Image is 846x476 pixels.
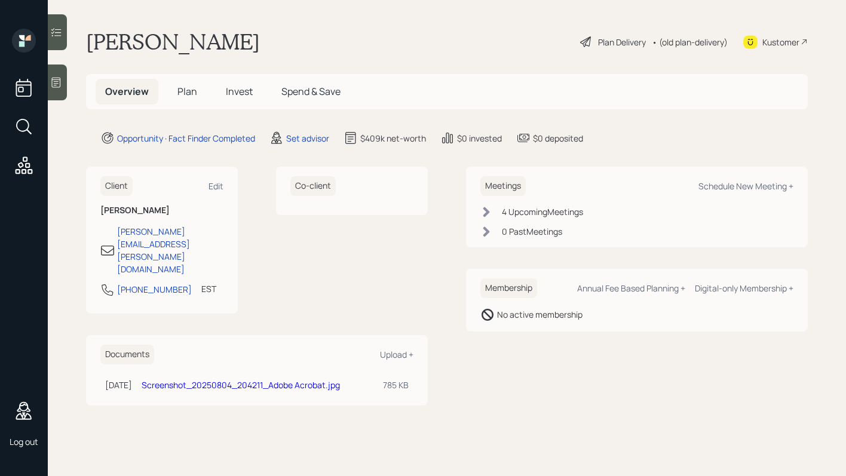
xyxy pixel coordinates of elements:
div: $0 invested [457,132,502,145]
div: [DATE] [105,379,132,391]
div: $0 deposited [533,132,583,145]
h6: Meetings [480,176,526,196]
div: • (old plan-delivery) [652,36,728,48]
div: 785 KB [383,379,409,391]
div: Digital-only Membership + [695,282,793,294]
div: Upload + [380,349,413,360]
h1: [PERSON_NAME] [86,29,260,55]
h6: [PERSON_NAME] [100,205,223,216]
div: Edit [209,180,223,192]
span: Plan [177,85,197,98]
div: Schedule New Meeting + [698,180,793,192]
div: Set advisor [286,132,329,145]
div: Annual Fee Based Planning + [577,282,685,294]
div: [PHONE_NUMBER] [117,283,192,296]
span: Overview [105,85,149,98]
span: Spend & Save [281,85,341,98]
div: $409k net-worth [360,132,426,145]
div: 0 Past Meeting s [502,225,562,238]
h6: Co-client [290,176,336,196]
span: Invest [226,85,253,98]
h6: Documents [100,345,154,364]
div: 4 Upcoming Meeting s [502,205,583,218]
div: Kustomer [762,36,799,48]
div: EST [201,282,216,295]
div: No active membership [497,308,583,321]
div: Opportunity · Fact Finder Completed [117,132,255,145]
div: [PERSON_NAME][EMAIL_ADDRESS][PERSON_NAME][DOMAIN_NAME] [117,225,223,275]
h6: Client [100,176,133,196]
div: Plan Delivery [598,36,646,48]
a: Screenshot_20250804_204211_Adobe Acrobat.jpg [142,379,340,391]
div: Log out [10,436,38,447]
h6: Membership [480,278,537,298]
